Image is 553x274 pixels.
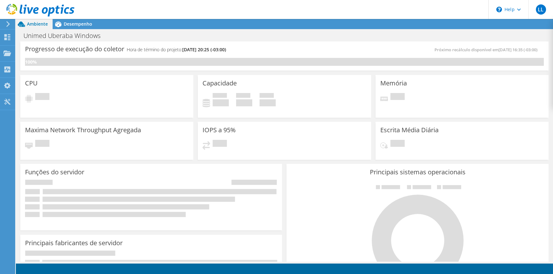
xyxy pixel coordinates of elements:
span: Usado [213,93,227,99]
span: Disponível [236,93,250,99]
span: LL [536,4,546,15]
span: [DATE] 20:25 (-03:00) [182,47,226,53]
h3: Capacidade [203,80,237,87]
h3: CPU [25,80,38,87]
span: Próximo recálculo disponível em [434,47,541,53]
h3: Funções do servidor [25,169,84,176]
h3: Principais sistemas operacionais [291,169,543,176]
span: Ambiente [27,21,48,27]
span: Pendente [390,93,405,102]
span: Desempenho [64,21,92,27]
h1: Unimed Uberaba Windows [21,32,110,39]
h3: IOPS a 95% [203,127,236,134]
h4: 0 GiB [236,99,252,106]
span: Pendente [213,140,227,148]
h3: Maxima Network Throughput Agregada [25,127,141,134]
h4: 0 GiB [260,99,276,106]
span: [DATE] 16:35 (-03:00) [498,47,537,53]
span: Pendente [390,140,405,148]
h3: Principais fabricantes de servidor [25,240,123,246]
h4: Hora de término do projeto: [127,46,226,53]
svg: \n [496,7,502,12]
h4: 0 GiB [213,99,229,106]
h3: Memória [380,80,407,87]
span: Pendente [35,140,49,148]
span: Pendente [35,93,49,102]
h3: Escrita Média Diária [380,127,439,134]
span: Total [260,93,274,99]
